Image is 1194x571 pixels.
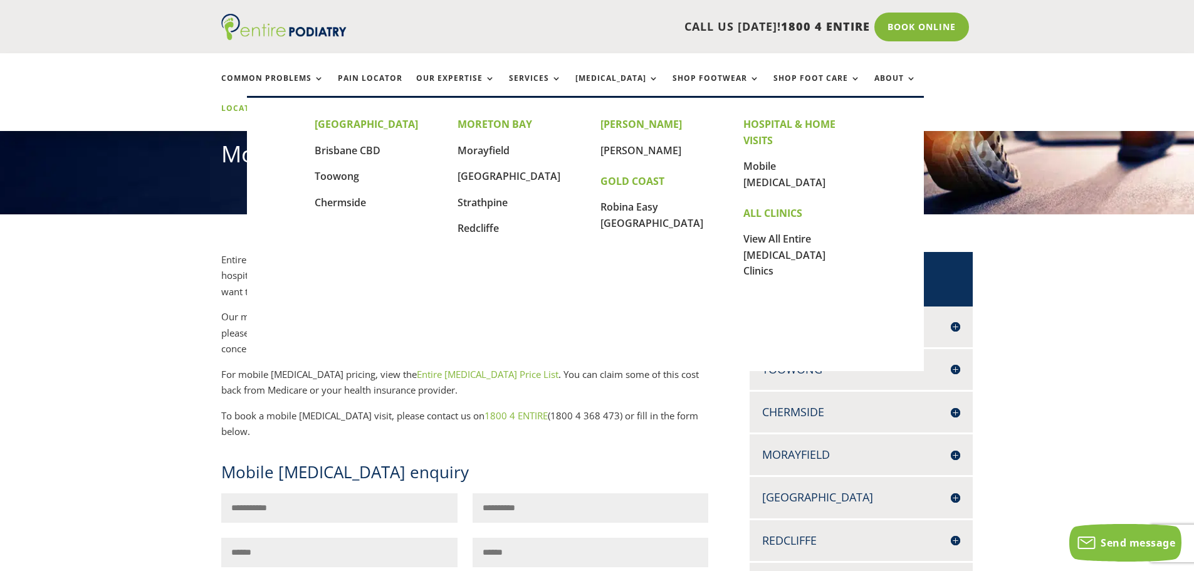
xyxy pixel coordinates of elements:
a: Pain Locator [338,74,402,101]
a: 1800 4 ENTIRE [484,409,548,422]
a: Robina Easy [GEOGRAPHIC_DATA] [600,200,703,230]
h4: [GEOGRAPHIC_DATA] [762,490,960,505]
h4: Morayfield [762,447,960,463]
p: For mobile [MEDICAL_DATA] pricing, view the . You can claim some of this cost back from Medicare ... [221,367,709,408]
a: Shop Foot Care [773,74,861,101]
a: Morayfield [458,144,510,157]
p: Entire [MEDICAL_DATA] can provide mobile [MEDICAL_DATA] services in the comfort of your own home,... [221,252,709,310]
strong: [PERSON_NAME] [600,117,682,131]
a: Book Online [874,13,969,41]
a: Services [509,74,562,101]
a: [MEDICAL_DATA] [575,74,659,101]
strong: ALL CLINICS [743,206,802,220]
a: Mobile [MEDICAL_DATA] [743,159,825,189]
strong: GOLD COAST [600,174,664,188]
a: Entire Podiatry [221,30,347,43]
h1: Mobile [MEDICAL_DATA] enquiry [221,461,709,493]
strong: HOSPITAL & HOME VISITS [743,117,835,147]
a: Redcliffe [458,221,499,235]
h1: Mobile [MEDICAL_DATA] Service [221,139,973,176]
h4: Redcliffe [762,533,960,548]
strong: MORETON BAY [458,117,532,131]
a: [GEOGRAPHIC_DATA] [458,169,560,183]
button: Send message [1069,524,1181,562]
a: Brisbane CBD [315,144,380,157]
a: Toowong [315,169,359,183]
h4: Chermside [762,404,960,420]
a: Common Problems [221,74,324,101]
span: Send message [1101,536,1175,550]
a: Entire [MEDICAL_DATA] Price List [417,368,558,380]
a: Chermside [315,196,366,209]
a: Shop Footwear [673,74,760,101]
img: logo (1) [221,14,347,40]
p: Our mobile services are primarily designed for the elderly, people with disabilities or those in ... [221,309,709,367]
a: Locations [221,104,284,131]
a: [PERSON_NAME] [600,144,681,157]
a: Our Expertise [416,74,495,101]
span: 1800 4 ENTIRE [781,19,870,34]
a: About [874,74,916,101]
strong: [GEOGRAPHIC_DATA] [315,117,418,131]
p: To book a mobile [MEDICAL_DATA] visit, please contact us on (1800 4 368 473) or fill in the form ... [221,408,709,440]
p: CALL US [DATE]! [395,19,870,35]
a: Strathpine [458,196,508,209]
a: View All Entire [MEDICAL_DATA] Clinics [743,232,825,278]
